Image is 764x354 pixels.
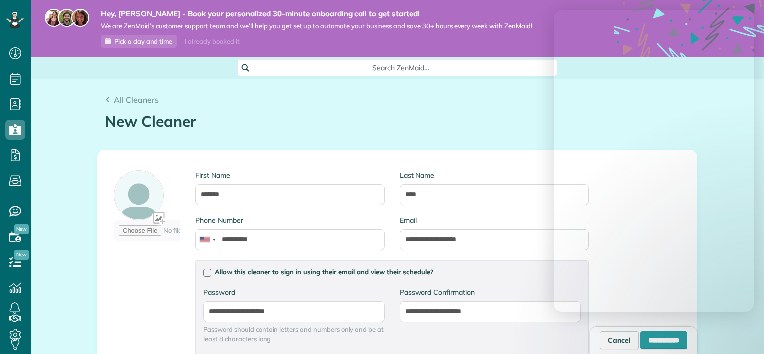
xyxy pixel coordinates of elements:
[196,230,219,250] div: United States: +1
[105,113,690,130] h1: New Cleaner
[203,325,384,344] span: Password should contain letters and numbers only and be at least 8 characters long
[400,215,589,225] label: Email
[195,215,384,225] label: Phone Number
[114,95,159,105] span: All Cleaners
[203,287,384,297] label: Password
[400,170,589,180] label: Last Name
[554,10,754,312] iframe: Intercom live chat
[215,268,433,276] span: Allow this cleaner to sign in using their email and view their schedule?
[101,9,532,19] strong: Hey, [PERSON_NAME] - Book your personalized 30-minute onboarding call to get started!
[58,9,76,27] img: jorge-587dff0eeaa6aab1f244e6dc62b8924c3b6ad411094392a53c71c6c4a576187d.jpg
[14,250,29,260] span: New
[105,94,159,106] a: All Cleaners
[45,9,63,27] img: maria-72a9807cf96188c08ef61303f053569d2e2a8a1cde33d635c8a3ac13582a053d.jpg
[114,37,172,45] span: Pick a day and time
[101,35,177,48] a: Pick a day and time
[600,331,639,349] a: Cancel
[195,170,384,180] label: First Name
[730,320,754,344] iframe: Intercom live chat
[179,35,245,48] div: I already booked it
[101,22,532,30] span: We are ZenMaid’s customer support team and we’ll help you get set up to automate your business an...
[71,9,89,27] img: michelle-19f622bdf1676172e81f8f8fba1fb50e276960ebfe0243fe18214015130c80e4.jpg
[400,287,581,297] label: Password Confirmation
[14,224,29,234] span: New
